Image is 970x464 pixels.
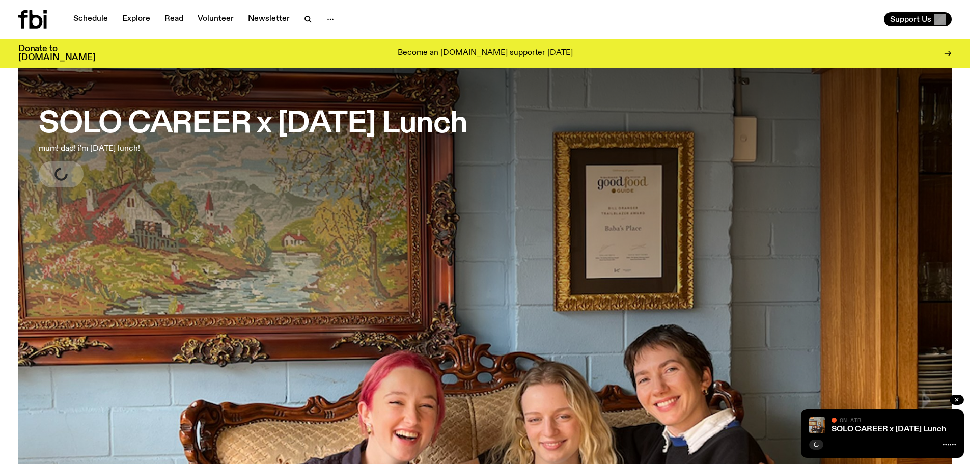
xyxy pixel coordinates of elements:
h3: SOLO CAREER x [DATE] Lunch [39,110,467,139]
p: mum! dad! i'm [DATE] lunch! [39,143,299,155]
a: SOLO CAREER x [DATE] Lunch [832,425,946,433]
button: Support Us [884,12,952,26]
a: Explore [116,12,156,26]
span: Support Us [890,15,931,24]
a: Newsletter [242,12,296,26]
a: Read [158,12,189,26]
p: Become an [DOMAIN_NAME] supporter [DATE] [398,49,573,58]
a: SOLO CAREER x [DATE] Lunchmum! dad! i'm [DATE] lunch! [39,100,467,187]
a: Volunteer [191,12,240,26]
img: solo career 4 slc [809,417,825,433]
h3: Donate to [DOMAIN_NAME] [18,45,95,62]
a: Schedule [67,12,114,26]
span: On Air [840,417,861,423]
